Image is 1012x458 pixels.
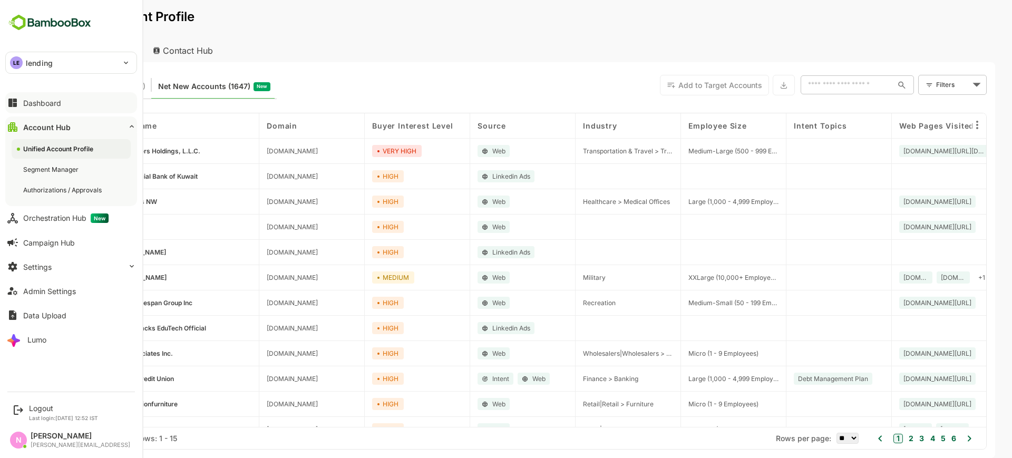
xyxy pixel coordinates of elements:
span: unishippers.com [230,147,281,155]
span: Hertz [77,425,94,433]
button: Orchestration HubNew [5,208,137,229]
span: Tasaheel تساهيل [77,248,129,256]
div: Contact Hub [108,39,186,62]
span: www.igcb.com/blogs/open-finance-is-an-ideal-mechanism-to-facilitate-market-entry-in-the-region/ [867,299,935,307]
span: Industry [546,121,580,130]
span: Military [546,274,569,281]
span: Linkedin Ads [455,248,493,256]
span: Commercial Bank of Kuwait [77,172,161,180]
span: Intent [455,375,472,383]
span: cbk.com [230,172,281,180]
span: Buyer Interest Level [335,121,416,130]
button: Account Hub [5,116,137,138]
div: N [10,432,27,449]
span: Rows per page: [739,434,794,443]
span: Wholesalers|Wholesalers > Durable Goods [546,349,636,357]
span: Recreation [546,299,579,307]
div: Campaign Hub [23,238,75,247]
span: Web [455,198,469,206]
span: Medium-Large (500 - 999 Employees) [651,147,742,155]
div: Admin Settings [23,287,76,296]
span: www.igcb.com/products/quantum-central-banking/?gad_source=1&hsa_mt=b&hsa_cam=21695476312&hsa_kw=l... [867,375,935,383]
span: ctcassociates.com [230,349,281,357]
div: HIGH [335,196,367,208]
span: Linkedin Ads [455,172,493,180]
div: MEDIUM [335,271,377,284]
button: 1 [857,434,866,443]
span: kstate.edu [230,223,281,231]
span: Large (1,000 - 4,999 Employees) [651,198,742,206]
div: HIGH [335,373,367,385]
div: Data Upload [23,311,66,320]
span: Web [455,147,469,155]
span: Account Name [61,121,120,130]
div: HIGH [335,170,367,182]
div: HIGH [335,347,367,359]
span: technohacks.co.in [230,324,281,332]
button: 4 [891,433,898,444]
span: Net New Accounts ( 1647 ) [121,80,213,93]
span: Retail|Retail > Furniture [546,400,617,408]
span: New [91,213,109,223]
span: www.igcb.com/products/treasury/?gad_source=1&hsa_mt=b&hsa_cam=21696365005&hsa_kw=treasury%20manag... [867,349,935,357]
span: Healthcare > Medical Offices [546,198,633,206]
span: www.igcb.com/products/treasury/ [867,274,891,281]
div: HIGH [335,246,367,258]
span: The Bridgespan Group Inc [77,299,155,307]
p: Last login: [DATE] 12:52 IST [29,415,98,421]
span: iframe.respona.com/rest/api/redirect?destinationUrl=https%3A%2F%2Fwww.igcb.com%2Fblogs%2Fhow-to-c... [867,147,948,155]
div: Total Rows: 1647 | Rows: 1 - 15 [32,434,140,443]
span: Domain [230,121,260,130]
div: + 1 [937,271,952,284]
img: BambooboxFullLogoMark.5f36c76dfaba33ec1ec1367b70bb1252.svg [5,13,94,33]
div: HIGH [335,221,367,233]
span: www.igcb.com/news/concentra-bank-selects-intellect-to-power-its-digital-first-specialised-banking... [867,198,935,206]
button: Campaign Hub [5,232,137,253]
span: army.gr [77,274,130,281]
span: Web [455,299,469,307]
div: Filters [898,74,950,96]
div: LE [10,56,23,69]
span: Medium-Small (50 - 199 Employees) [651,299,742,307]
div: [PERSON_NAME] [31,432,130,441]
span: Employee Size [651,121,710,130]
span: lifeworksnw.org [230,198,281,206]
span: www.igcb.com/products/cards-marketplace/ [867,400,935,408]
span: XXLarge (10,000+ Employees) [651,274,742,281]
span: hertz.com [230,425,281,433]
span: Unishippers Holdings, L.L.C. [77,147,163,155]
span: Web [455,400,469,408]
span: Web [455,274,469,281]
button: 5 [901,433,909,444]
div: [PERSON_NAME][EMAIL_ADDRESS] [31,442,130,449]
span: Ctc Associates Inc. [77,349,136,357]
div: Segment Manager [23,165,81,174]
span: XXLarge (10,000+ Employees) [651,425,742,433]
span: Transportation & Travel > Trucking & Logistics [546,147,636,155]
button: 3 [880,433,887,444]
span: Known accounts you’ve identified to target - imported from CRM, Offline upload, or promoted from ... [32,80,109,93]
span: Finance > Banking [546,375,601,383]
div: Authorizations / Approvals [23,186,104,194]
span: New [220,80,230,93]
div: Logout [29,404,98,413]
span: Web Pages Visited [862,121,937,130]
div: HIGH [335,423,367,435]
span: Debt Management Plan [761,375,831,383]
button: 2 [869,433,877,444]
span: Intent Topics [757,121,810,130]
div: Unified Account Profile [23,144,95,153]
div: Account Hub [23,123,71,132]
div: VERY HIGH [335,145,385,157]
div: LElending [6,52,137,73]
p: lending [26,57,53,69]
button: Data Upload [5,305,137,326]
div: Lumo [27,335,46,344]
span: Web [495,375,509,383]
span: Retail|Retail > Motor Vehicles [546,425,634,433]
div: Orchestration Hub [23,213,109,223]
span: www.igcb.com/blogs/what-is-a-collateral-management-system/ [904,274,929,281]
span: bridgespan.org [230,299,281,307]
span: TechnoHacks EduTech Official [77,324,169,332]
button: Dashboard [5,92,137,113]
